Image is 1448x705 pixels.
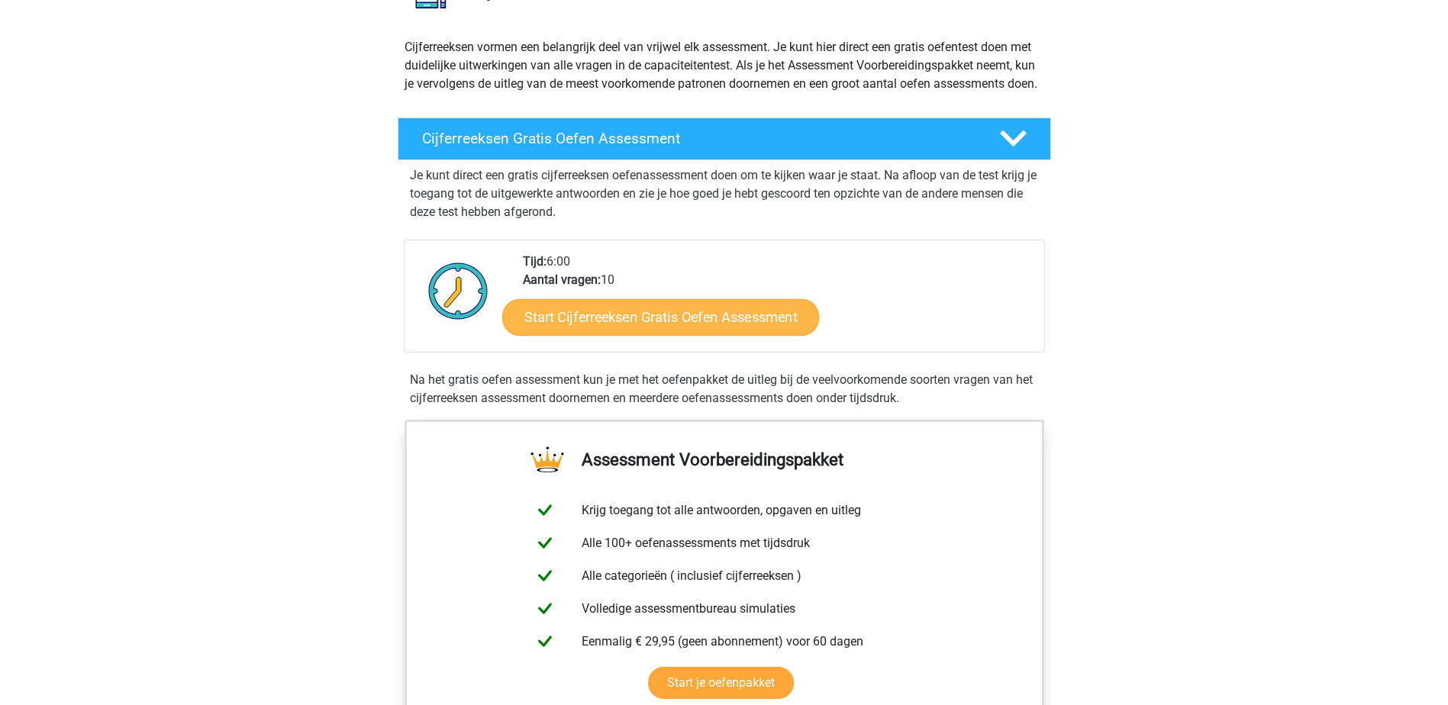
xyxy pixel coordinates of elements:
div: Na het gratis oefen assessment kun je met het oefenpakket de uitleg bij de veelvoorkomende soorte... [404,371,1045,407]
h4: Cijferreeksen Gratis Oefen Assessment [422,130,975,147]
b: Tijd: [523,254,547,269]
p: Je kunt direct een gratis cijferreeksen oefenassessment doen om te kijken waar je staat. Na afloo... [410,166,1039,221]
div: 6:00 10 [511,253,1043,352]
p: Cijferreeksen vormen een belangrijk deel van vrijwel elk assessment. Je kunt hier direct een grat... [405,38,1044,93]
img: Klok [420,253,497,329]
a: Start Cijferreeksen Gratis Oefen Assessment [502,298,819,335]
b: Aantal vragen: [523,272,601,287]
a: Cijferreeksen Gratis Oefen Assessment [392,117,1057,160]
a: Start je oefenpakket [648,667,794,699]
